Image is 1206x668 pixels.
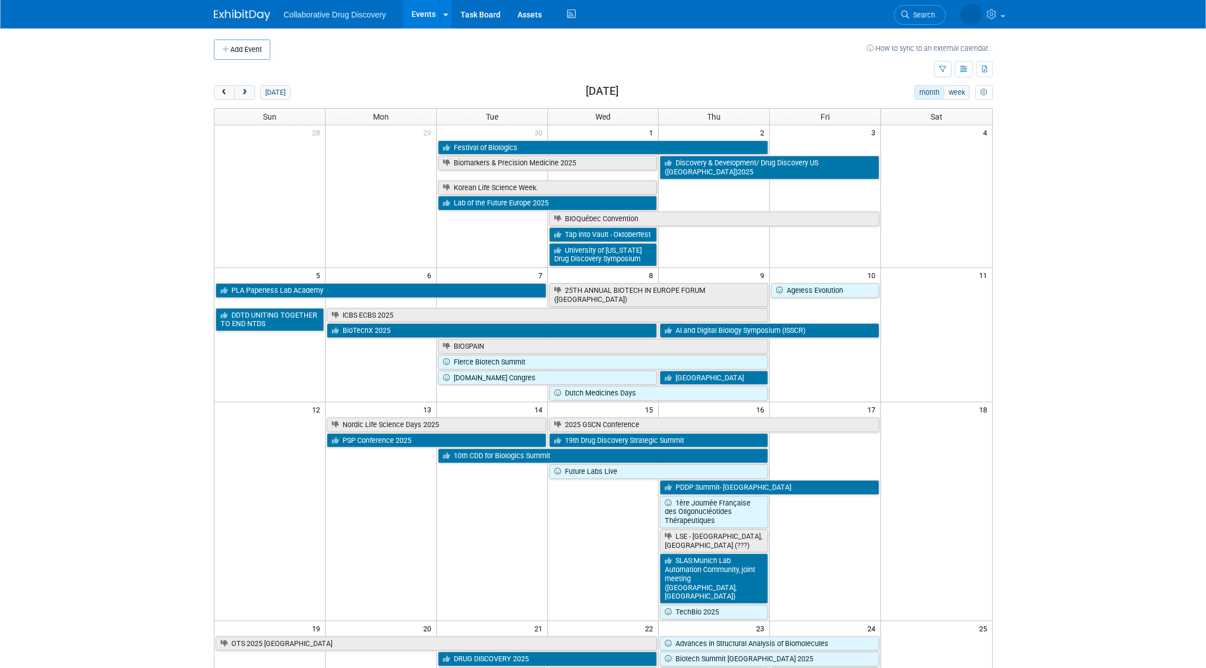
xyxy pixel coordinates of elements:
[771,283,879,298] a: Ageless Evolution
[586,85,619,98] h2: [DATE]
[438,371,657,385] a: [DOMAIN_NAME] Congres
[755,621,769,635] span: 23
[759,268,769,282] span: 9
[866,621,880,635] span: 24
[422,402,436,416] span: 13
[311,125,325,139] span: 28
[311,402,325,416] span: 12
[944,85,970,100] button: week
[909,11,935,19] span: Search
[961,4,982,25] img: Dimitris Tsionos
[931,112,942,121] span: Sat
[549,227,657,242] a: Tap into Vault - Oktoberfest
[549,212,880,226] a: BIOQuébec Convention
[759,125,769,139] span: 2
[438,355,769,370] a: Fierce Biotech Summit
[263,112,277,121] span: Sun
[549,243,657,266] a: University of [US_STATE] Drug Discovery Symposium
[438,449,769,463] a: 10th CDD for Biologics Summit
[549,283,769,306] a: 25TH ANNUAL BIOTECH IN EUROPE FORUM ([GEOGRAPHIC_DATA])
[660,371,768,385] a: [GEOGRAPHIC_DATA]
[660,529,768,552] a: LSE - [GEOGRAPHIC_DATA], [GEOGRAPHIC_DATA] (???)
[867,44,993,52] a: How to sync to an external calendar...
[327,323,657,338] a: BioTechX 2025
[438,140,769,155] a: Festival of Biologics
[660,496,768,528] a: 1ère Journée Française des Oligonucléotides Thérapeutiques
[327,308,768,323] a: ICBS ECBS 2025
[978,402,992,416] span: 18
[870,125,880,139] span: 3
[216,636,657,651] a: OTS 2025 [GEOGRAPHIC_DATA]
[284,10,386,19] span: Collaborative Drug Discovery
[821,112,830,121] span: Fri
[660,480,879,495] a: PDDP Summit- [GEOGRAPHIC_DATA]
[426,268,436,282] span: 6
[214,10,270,21] img: ExhibitDay
[978,621,992,635] span: 25
[422,621,436,635] span: 20
[644,402,658,416] span: 15
[982,125,992,139] span: 4
[216,283,546,298] a: PLA Paperless Lab Academy
[755,402,769,416] span: 16
[438,339,769,354] a: BIOSPAIN
[894,5,946,25] a: Search
[866,402,880,416] span: 17
[214,39,270,60] button: Add Event
[315,268,325,282] span: 5
[327,433,546,448] a: PSP Conference 2025
[533,402,547,416] span: 14
[595,112,611,121] span: Wed
[648,268,658,282] span: 8
[533,621,547,635] span: 21
[438,652,657,666] a: DRUG DISCOVERY 2025
[373,112,389,121] span: Mon
[486,112,498,121] span: Tue
[422,125,436,139] span: 29
[978,268,992,282] span: 11
[549,464,769,479] a: Future Labs Live
[533,125,547,139] span: 30
[660,605,768,619] a: TechBio 2025
[327,417,546,432] a: Nordic Life Science Days 2025
[975,85,992,100] button: myCustomButton
[980,89,988,96] i: Personalize Calendar
[707,112,721,121] span: Thu
[234,85,255,100] button: next
[311,621,325,635] span: 19
[549,417,880,432] a: 2025 GSCN Conference
[914,85,944,100] button: month
[214,85,235,100] button: prev
[660,636,879,651] a: Advances in Structural Analysis of Biomolecules
[438,181,657,195] a: Korean Life Science Week.
[866,268,880,282] span: 10
[549,433,769,448] a: 19th Drug Discovery Strategic Summit
[644,621,658,635] span: 22
[660,652,879,666] a: Biotech Summit [GEOGRAPHIC_DATA] 2025
[438,156,657,170] a: Biomarkers & Precision Medicine 2025
[660,156,879,179] a: Discovery & Development/ Drug Discovery US ([GEOGRAPHIC_DATA])2025
[216,308,324,331] a: DDTD UNITING TOGETHER TO END NTDS
[537,268,547,282] span: 7
[660,323,879,338] a: AI and Digital Biology Symposium (ISSCR)
[260,85,290,100] button: [DATE]
[438,196,657,210] a: Lab of the Future Europe 2025
[660,553,768,604] a: SLAS:Munich Lab Automation Community, joint meeting ([GEOGRAPHIC_DATA], [GEOGRAPHIC_DATA])
[648,125,658,139] span: 1
[549,386,769,401] a: Dutch Medicines Days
